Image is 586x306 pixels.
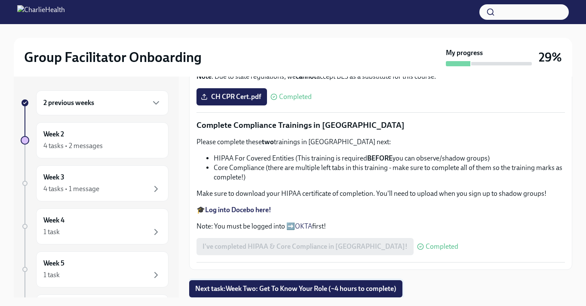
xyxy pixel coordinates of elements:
a: Week 24 tasks • 2 messages [21,122,169,158]
span: Completed [426,243,458,250]
h6: 2 previous weeks [43,98,94,108]
div: 1 task [43,227,60,237]
a: Log into Docebo here! [205,206,271,214]
strong: Note [196,72,212,80]
img: CharlieHealth [17,5,65,19]
span: Next task : Week Two: Get To Know Your Role (~4 hours to complete) [195,284,396,293]
div: 1 task [43,270,60,280]
h2: Group Facilitator Onboarding [24,49,202,66]
label: CH CPR Cert.pdf [196,88,267,105]
strong: My progress [446,48,483,58]
h6: Week 3 [43,173,64,182]
p: 🎓 [196,205,565,215]
a: OKTA [295,222,312,230]
div: 2 previous weeks [36,90,169,115]
a: Week 41 task [21,208,169,244]
h6: Week 5 [43,259,64,268]
p: Complete Compliance Trainings in [GEOGRAPHIC_DATA] [196,120,565,131]
h6: Week 4 [43,216,64,225]
p: Note: You must be logged into ➡️ first! [196,222,565,231]
a: Week 51 task [21,251,169,287]
strong: BEFORE [367,154,393,162]
div: 4 tasks • 1 message [43,184,99,194]
li: Core Compliance (there are multiple left tabs in this training - make sure to complete all of the... [214,163,565,182]
p: Make sure to download your HIPAA certificate of completion. You'll need to upload when you sign u... [196,189,565,198]
strong: cannot [296,72,316,80]
span: Completed [279,93,312,100]
div: 4 tasks • 2 messages [43,141,103,151]
p: Please complete these trainings in [GEOGRAPHIC_DATA] next: [196,137,565,147]
a: Week 34 tasks • 1 message [21,165,169,201]
li: HIPAA For Covered Entities (This training is required you can observe/shadow groups) [214,154,565,163]
span: CH CPR Cert.pdf [202,93,261,101]
strong: two [262,138,274,146]
h6: Week 2 [43,130,64,139]
h3: 29% [539,49,562,65]
button: Next task:Week Two: Get To Know Your Role (~4 hours to complete) [189,280,402,297]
